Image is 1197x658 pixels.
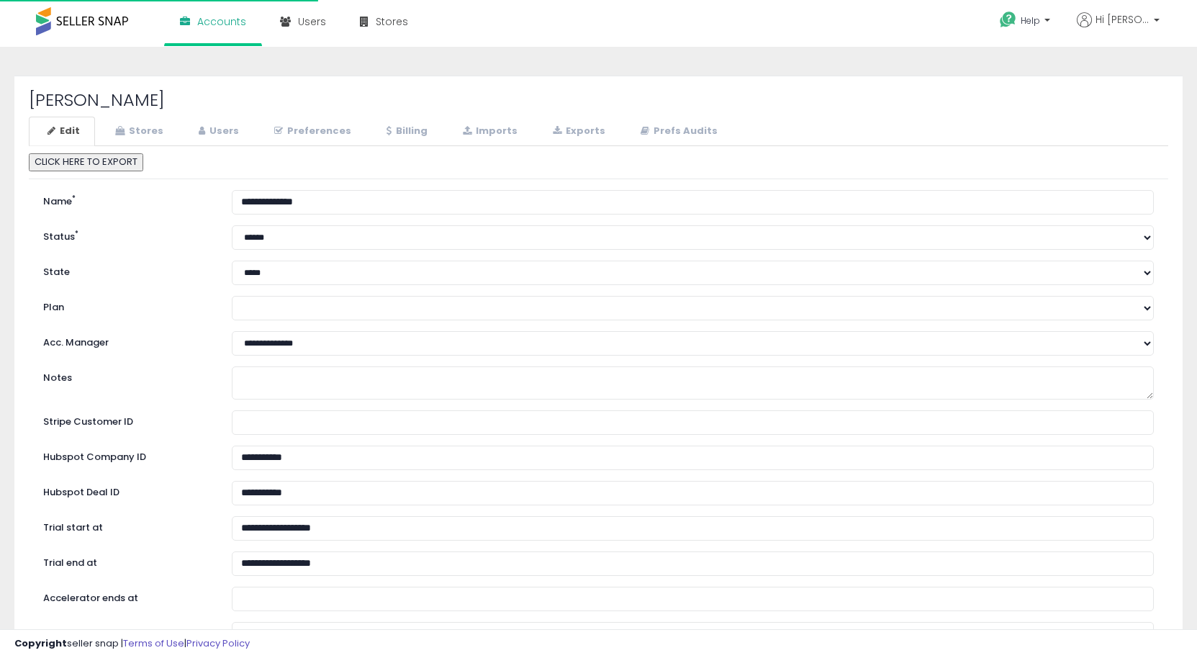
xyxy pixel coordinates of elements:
[32,516,221,535] label: Trial start at
[1021,14,1040,27] span: Help
[32,551,221,570] label: Trial end at
[534,117,620,146] a: Exports
[29,117,95,146] a: Edit
[368,117,443,146] a: Billing
[29,153,143,171] button: CLICK HERE TO EXPORT
[32,331,221,350] label: Acc. Manager
[197,14,246,29] span: Accounts
[256,117,366,146] a: Preferences
[376,14,408,29] span: Stores
[444,117,533,146] a: Imports
[29,91,1168,109] h2: [PERSON_NAME]
[123,636,184,650] a: Terms of Use
[1077,12,1160,45] a: Hi [PERSON_NAME]
[14,636,67,650] strong: Copyright
[186,636,250,650] a: Privacy Policy
[298,14,326,29] span: Users
[14,637,250,651] div: seller snap | |
[32,481,221,500] label: Hubspot Deal ID
[32,446,221,464] label: Hubspot Company ID
[180,117,254,146] a: Users
[32,190,221,209] label: Name
[1096,12,1149,27] span: Hi [PERSON_NAME]
[32,225,221,244] label: Status
[96,117,179,146] a: Stores
[32,622,221,641] label: Subscribed at
[32,587,221,605] label: Accelerator ends at
[32,261,221,279] label: State
[32,410,221,429] label: Stripe Customer ID
[32,296,221,315] label: Plan
[999,11,1017,29] i: Get Help
[622,117,733,146] a: Prefs Audits
[32,366,221,385] label: Notes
